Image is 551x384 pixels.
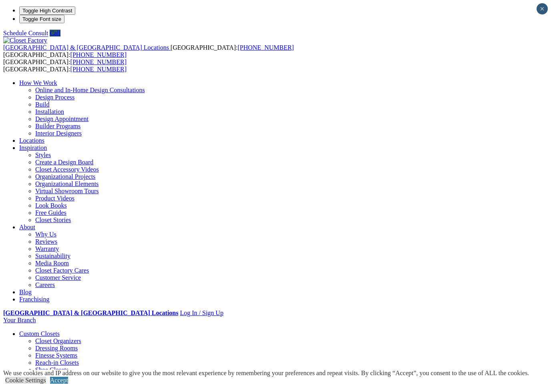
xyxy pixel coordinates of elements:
a: [PHONE_NUMBER] [70,51,127,58]
a: Closet Stories [35,216,71,223]
a: Closet Factory Cares [35,267,89,274]
a: Blog [19,289,32,295]
a: Styles [35,152,51,158]
button: Toggle Font size [19,15,64,23]
a: Create a Design Board [35,159,93,166]
a: Reach-in Closets [35,359,79,366]
div: We use cookies and IP address on our website to give you the most relevant experience by remember... [3,370,529,377]
a: Cookie Settings [5,377,46,384]
a: Accept [50,377,68,384]
span: [GEOGRAPHIC_DATA] & [GEOGRAPHIC_DATA] Locations [3,44,169,51]
a: About [19,224,35,230]
img: Closet Factory [3,37,47,44]
span: [GEOGRAPHIC_DATA]: [GEOGRAPHIC_DATA]: [3,44,294,58]
a: Build [35,101,50,108]
a: Warranty [35,245,59,252]
a: [PHONE_NUMBER] [70,66,127,73]
a: Virtual Showroom Tours [35,188,99,194]
a: [PHONE_NUMBER] [237,44,294,51]
a: Log In / Sign Up [180,309,223,316]
a: Locations [19,137,44,144]
a: How We Work [19,79,57,86]
a: Customer Service [35,274,81,281]
a: Organizational Projects [35,173,95,180]
a: Design Appointment [35,115,88,122]
a: Installation [35,108,64,115]
a: Franchising [19,296,50,303]
button: Close [537,3,548,14]
a: Online and In-Home Design Consultations [35,87,145,93]
a: Free Guides [35,209,66,216]
a: Media Room [35,260,69,267]
a: Call [50,30,60,36]
a: Design Process [35,94,74,101]
span: Toggle High Contrast [22,8,72,14]
a: Closet Organizers [35,338,81,344]
a: Reviews [35,238,57,245]
a: Inspiration [19,144,47,151]
a: Product Videos [35,195,74,202]
button: Toggle High Contrast [19,6,75,15]
a: Closet Accessory Videos [35,166,99,173]
a: Builder Programs [35,123,80,129]
a: Why Us [35,231,56,238]
a: Finesse Systems [35,352,77,359]
a: Your Branch [3,317,36,323]
a: [GEOGRAPHIC_DATA] & [GEOGRAPHIC_DATA] Locations [3,309,178,316]
a: [GEOGRAPHIC_DATA] & [GEOGRAPHIC_DATA] Locations [3,44,171,51]
a: Look Books [35,202,67,209]
a: Shoe Closets [35,366,68,373]
a: Interior Designers [35,130,82,137]
a: [PHONE_NUMBER] [70,59,127,65]
a: Organizational Elements [35,180,99,187]
span: Toggle Font size [22,16,61,22]
a: Custom Closets [19,330,60,337]
a: Schedule Consult [3,30,48,36]
a: Careers [35,281,55,288]
a: Sustainability [35,253,70,259]
a: Dressing Rooms [35,345,78,352]
span: [GEOGRAPHIC_DATA]: [GEOGRAPHIC_DATA]: [3,59,127,73]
